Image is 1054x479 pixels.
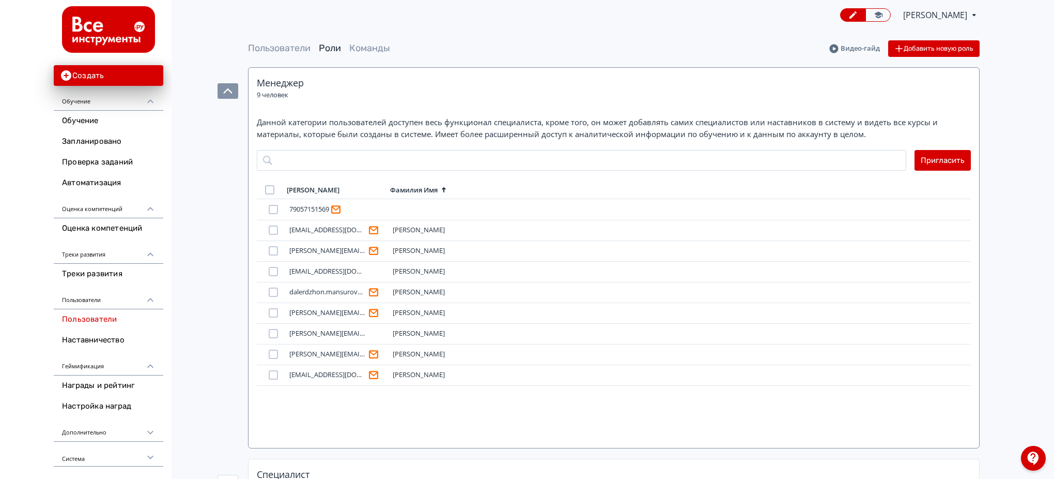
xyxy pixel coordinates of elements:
a: Команды [349,42,390,54]
span: [PERSON_NAME][EMAIL_ADDRESS][DOMAIN_NAME] [289,309,367,317]
p: Данной категории пользователей доступен весь функционал специалиста, кроме того, он может добавля... [257,116,954,140]
span: [EMAIL_ADDRESS][DOMAIN_NAME] [289,371,367,379]
a: Автоматизация [54,173,163,193]
div: Фамилия Имя [390,186,438,194]
div: [PERSON_NAME] [393,309,482,317]
span: dalerdzhon.mansurov@vseinstrumenti [289,288,367,296]
div: [PERSON_NAME] [287,186,339,194]
a: Обучение [54,111,163,131]
a: Видео-гайд [829,43,880,54]
a: Проверка заданий [54,152,163,173]
span: [PERSON_NAME][EMAIL_ADDRESS][DOMAIN_NAME] [289,247,367,255]
div: [PERSON_NAME] [393,226,482,234]
a: Треки развития [54,264,163,285]
span: [PERSON_NAME][EMAIL_ADDRESS][DOMAIN_NAME] [289,350,367,358]
a: Награды и рейтинг [54,376,163,396]
a: Наставничество [54,330,163,351]
div: [PERSON_NAME] [393,350,482,358]
span: [EMAIL_ADDRESS][DOMAIN_NAME] [289,226,367,234]
a: Пользователи [248,42,311,54]
div: Оценка компетенций [54,193,163,218]
a: Переключиться в режим ученика [865,8,891,22]
a: Роли [319,42,341,54]
img: https://files.teachbase.ru/system/account/58008/logo/medium-5ae35628acea0f91897e3bd663f220f6.png [62,6,155,53]
span: Менеджер [257,77,304,89]
span: [EMAIL_ADDRESS][DOMAIN_NAME] [289,267,367,276]
a: Пользователи [54,309,163,330]
button: Добавить новую роль [888,40,980,57]
div: 9 человек [257,90,288,100]
span: Илья Трухачев [903,9,969,21]
a: Оценка компетенций [54,218,163,239]
div: Дополнительно [54,417,163,442]
div: [PERSON_NAME] [393,267,482,276]
div: Обучение [54,86,163,111]
div: [PERSON_NAME] [393,288,482,296]
div: Система [54,442,163,467]
div: [PERSON_NAME] [393,330,482,338]
div: Пользователи [54,285,163,309]
div: [PERSON_NAME] [393,247,482,255]
button: Создать [54,65,163,86]
button: Пригласить [915,150,971,171]
div: Треки развития [54,239,163,264]
span: 79057151569 [289,205,329,214]
div: [PERSON_NAME] [393,371,482,379]
a: Настройка наград [54,396,163,417]
span: [PERSON_NAME][EMAIL_ADDRESS][DOMAIN_NAME] [289,330,367,338]
div: Геймификация [54,351,163,376]
a: Запланировано [54,131,163,152]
